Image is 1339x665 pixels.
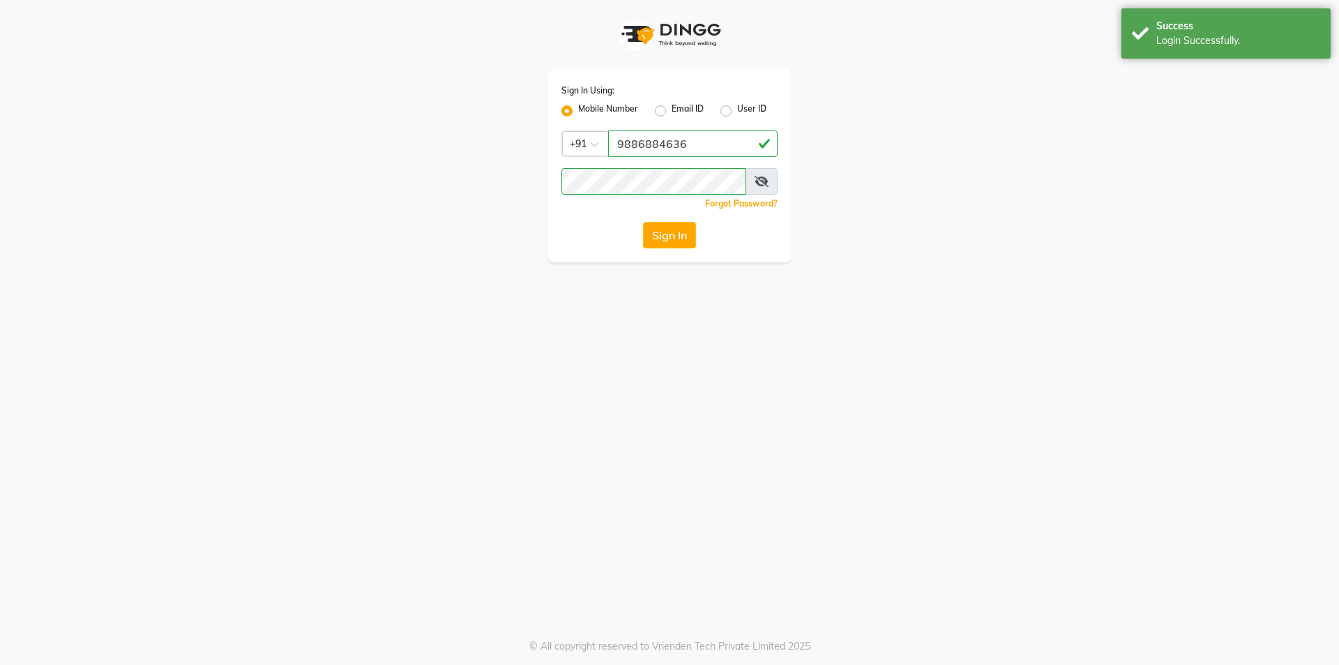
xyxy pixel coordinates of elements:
label: Mobile Number [578,103,638,119]
img: logo1.svg [614,14,725,55]
label: Email ID [672,103,704,119]
div: Login Successfully. [1156,33,1320,48]
input: Username [561,168,746,195]
input: Username [608,130,778,157]
button: Sign In [643,222,696,248]
div: Success [1156,19,1320,33]
label: Sign In Using: [561,84,614,97]
label: User ID [737,103,766,119]
a: Forgot Password? [705,198,778,209]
